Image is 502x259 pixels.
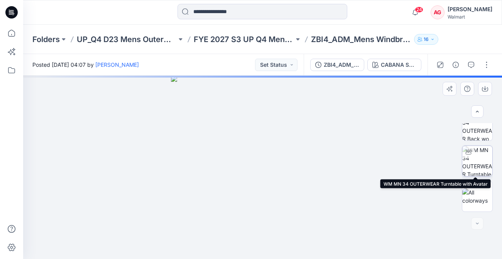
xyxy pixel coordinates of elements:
[462,146,492,176] img: WM MN 34 OUTERWEAR Turntable with Avatar
[311,34,411,45] p: ZBI4_ADM_Mens Windbreaker Jacket
[32,34,60,45] a: Folders
[381,61,416,69] div: CABANA SWIM
[32,61,139,69] span: Posted [DATE] 04:07 by
[448,14,492,20] div: Walmart
[462,188,492,205] img: All colorways
[77,34,177,45] a: UP_Q4 D23 Mens Outerwear
[95,61,139,68] a: [PERSON_NAME]
[431,5,445,19] div: AG
[424,35,429,44] p: 16
[450,59,462,71] button: Details
[367,59,421,71] button: CABANA SWIM
[414,34,438,45] button: 16
[448,5,492,14] div: [PERSON_NAME]
[324,61,359,69] div: ZBI4_ADM_Mens Windbreaker Jacket
[310,59,364,71] button: ZBI4_ADM_Mens Windbreaker Jacket
[462,110,492,141] img: WM MN 34 OUTERWEAR Back wo Avatar
[415,7,423,13] span: 24
[194,34,294,45] a: FYE 2027 S3 UP Q4 Men's Outerwear
[171,76,354,259] img: eyJhbGciOiJIUzI1NiIsImtpZCI6IjAiLCJzbHQiOiJzZXMiLCJ0eXAiOiJKV1QifQ.eyJkYXRhIjp7InR5cGUiOiJzdG9yYW...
